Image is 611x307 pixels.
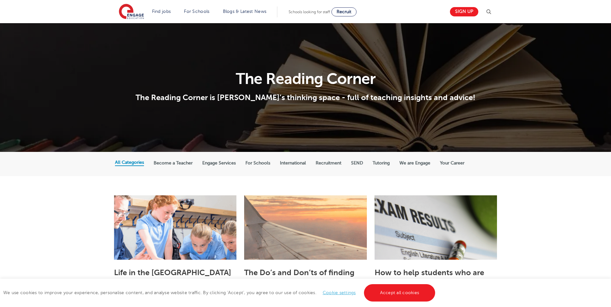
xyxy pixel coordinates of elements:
[115,160,144,165] label: All Categories
[202,160,236,166] label: Engage Services
[337,9,351,14] span: Recruit
[331,7,357,16] a: Recruit
[351,160,363,166] label: SEND
[323,290,356,295] a: Cookie settings
[119,4,144,20] img: Engage Education
[375,268,484,299] a: How to help students who are dealing with disappointing results on results day
[280,160,306,166] label: International
[115,71,496,87] h1: The Reading Corner
[316,160,341,166] label: Recruitment
[245,160,270,166] label: For Schools
[364,284,435,302] a: Accept all cookies
[399,160,430,166] label: We are Engage
[223,9,267,14] a: Blogs & Latest News
[184,9,209,14] a: For Schools
[450,7,478,16] a: Sign up
[440,160,464,166] label: Your Career
[115,93,496,102] p: The Reading Corner is [PERSON_NAME]’s thinking space - full of teaching insights and advice!
[289,10,330,14] span: Schools looking for staff
[154,160,193,166] label: Become a Teacher
[3,290,437,295] span: We use cookies to improve your experience, personalise content, and analyse website traffic. By c...
[373,160,390,166] label: Tutoring
[114,268,231,288] a: Life in the [GEOGRAPHIC_DATA] as an international teacher
[152,9,171,14] a: Find jobs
